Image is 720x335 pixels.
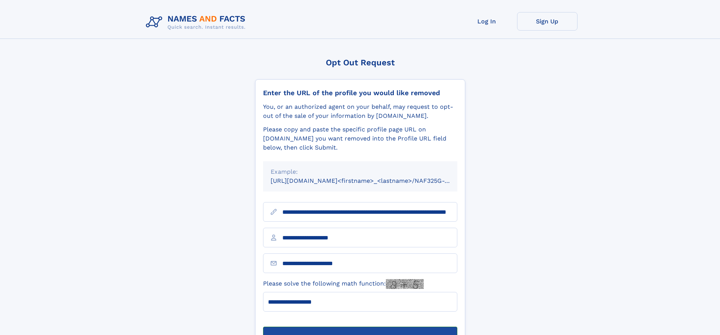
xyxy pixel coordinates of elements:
[263,125,457,152] div: Please copy and paste the specific profile page URL on [DOMAIN_NAME] you want removed into the Pr...
[457,12,517,31] a: Log In
[255,58,465,67] div: Opt Out Request
[271,167,450,176] div: Example:
[263,279,424,289] label: Please solve the following math function:
[517,12,578,31] a: Sign Up
[143,12,252,32] img: Logo Names and Facts
[271,177,472,184] small: [URL][DOMAIN_NAME]<firstname>_<lastname>/NAF325G-xxxxxxxx
[263,89,457,97] div: Enter the URL of the profile you would like removed
[263,102,457,120] div: You, or an authorized agent on your behalf, may request to opt-out of the sale of your informatio...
